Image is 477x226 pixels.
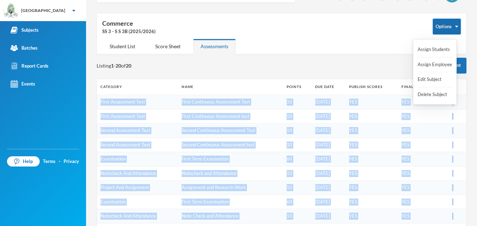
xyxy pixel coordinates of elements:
td: First Assessment Test [97,95,178,109]
td: YES [346,195,398,209]
td: YES [398,166,444,181]
div: Report Cards [11,62,48,70]
a: Notecheck and Attendance [182,170,236,176]
td: 10 [283,209,312,224]
td: Notecheck And Attendance [97,209,178,224]
div: Assessments [193,39,236,54]
td: [DATE] [312,109,346,124]
td: YES [346,109,398,124]
td: YES [398,95,444,109]
td: YES [346,166,398,181]
td: YES [346,95,398,109]
button: Assign Employee [417,58,453,71]
td: 10 [283,138,312,152]
a: Privacy [64,158,79,165]
img: more_vert [452,142,453,148]
img: more_vert [452,185,453,191]
td: 10 [283,124,312,138]
a: First Continuous Assessment test [182,113,249,119]
th: Final Grade? [398,79,444,95]
td: YES [398,209,444,224]
a: First Term Examination [182,156,229,162]
td: Second Assessment Test [97,138,178,152]
a: Second Continuous Assessment test [182,142,255,147]
div: · [59,158,60,165]
td: YES [398,138,444,152]
td: YES [346,209,398,224]
div: Student List [102,39,143,54]
td: 10 [283,109,312,124]
td: YES [398,181,444,195]
a: Note Check and Attendance [182,213,238,219]
td: YES [346,181,398,195]
td: YES [346,152,398,167]
div: SS 3 - S S 3B (2025/2026) [102,28,422,35]
button: Assign Students [417,43,451,56]
td: YES [398,124,444,138]
b: 20 [126,63,131,69]
td: [DATE] [312,181,346,195]
td: [DATE] [312,166,346,181]
b: 20 [116,63,121,69]
img: more_vert [452,157,453,162]
td: 60 [283,152,312,167]
a: Second Continuous Assessment Test [182,127,255,133]
td: [DATE] [312,95,346,109]
div: Subjects [11,26,39,34]
td: [DATE] [312,209,346,224]
a: Terms [43,158,55,165]
td: YES [398,109,444,124]
td: 10 [283,181,312,195]
td: Project And Assignment [97,181,178,195]
b: 1 [111,63,114,69]
a: Assignment and Research Work [182,184,246,190]
img: more_vert [452,214,453,219]
td: 10 [283,95,312,109]
span: Listing - of [97,62,131,69]
th: Name [178,79,283,95]
a: First Continuous Assessment Test [182,99,250,105]
td: Examination [97,152,178,167]
button: Options [433,19,461,34]
div: Batches [11,44,38,52]
img: more_vert [452,199,453,205]
img: logo [4,4,18,18]
td: 60 [283,195,312,209]
td: Second Assessment Test [97,124,178,138]
td: Examination [97,195,178,209]
a: Help [7,156,40,167]
th: Points [283,79,312,95]
img: more_vert [452,171,453,176]
td: 10 [283,166,312,181]
img: more_vert [452,114,453,119]
td: YES [346,124,398,138]
td: YES [398,195,444,209]
td: [DATE] [312,195,346,209]
div: Events [11,80,35,88]
img: more_vert [452,128,453,134]
td: [DATE] [312,152,346,167]
button: Delete Subject [417,88,448,101]
td: YES [398,152,444,167]
td: [DATE] [312,138,346,152]
div: Score Sheet [148,39,188,54]
div: Commerce [102,19,422,35]
td: First Assessment Test [97,109,178,124]
div: [GEOGRAPHIC_DATA] [21,7,65,14]
td: Notecheck And Attendance [97,166,178,181]
th: Category [97,79,178,95]
td: [DATE] [312,124,346,138]
th: Publish Scores [346,79,398,95]
button: Edit Subject [417,73,445,86]
th: Due Date [312,79,346,95]
a: First Term Examination [182,199,229,205]
td: YES [346,138,398,152]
